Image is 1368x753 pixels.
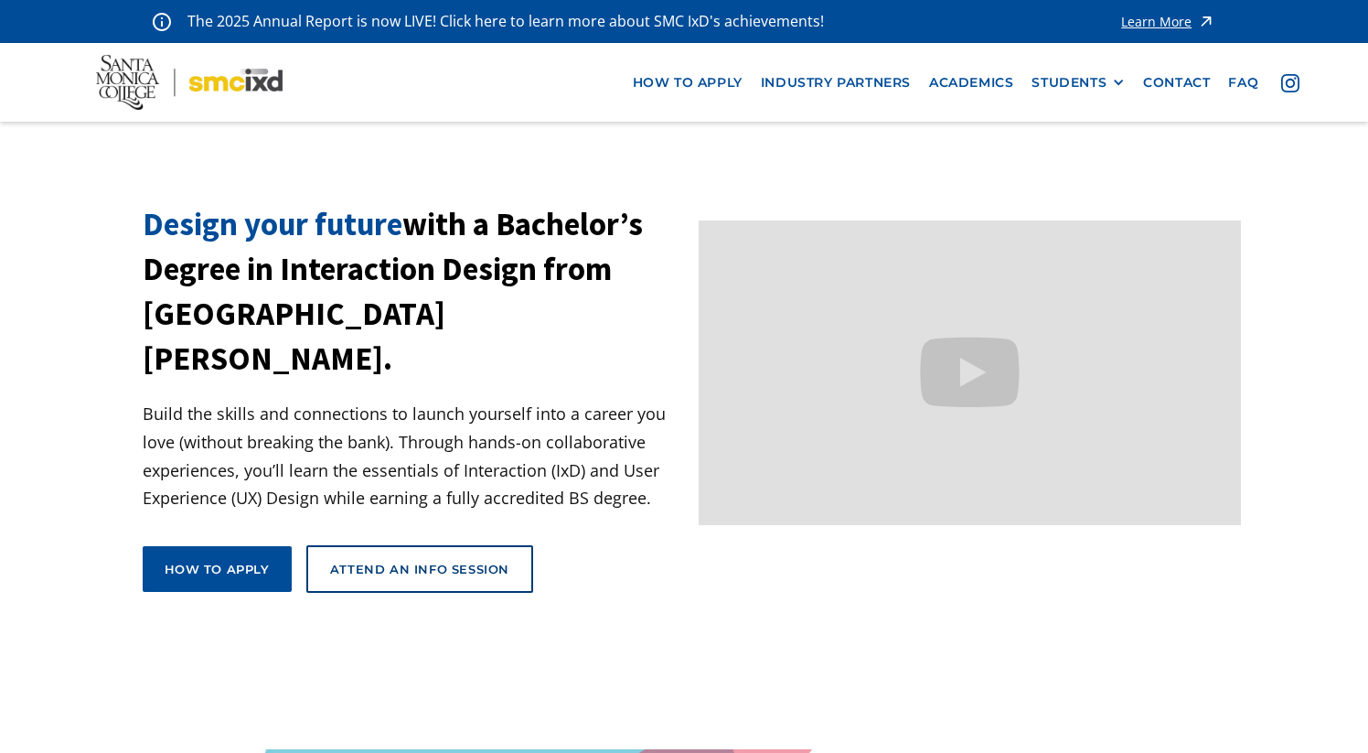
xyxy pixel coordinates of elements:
[330,561,509,577] div: Attend an Info Session
[153,12,171,31] img: icon - information - alert
[1121,9,1215,34] a: Learn More
[752,66,920,100] a: industry partners
[699,221,1241,525] iframe: Design your future with a Bachelor's Degree in Interaction Design from Santa Monica College
[143,204,402,244] span: Design your future
[1134,66,1219,100] a: contact
[143,202,685,382] h1: with a Bachelor’s Degree in Interaction Design from [GEOGRAPHIC_DATA][PERSON_NAME].
[1031,75,1125,91] div: STUDENTS
[1121,16,1192,28] div: Learn More
[1219,66,1267,100] a: faq
[1197,9,1215,34] img: icon - arrow - alert
[920,66,1022,100] a: Academics
[143,400,685,511] p: Build the skills and connections to launch yourself into a career you love (without breaking the ...
[165,561,270,577] div: How to apply
[96,55,283,110] img: Santa Monica College - SMC IxD logo
[1031,75,1106,91] div: STUDENTS
[306,545,533,593] a: Attend an Info Session
[187,9,826,34] p: The 2025 Annual Report is now LIVE! Click here to learn more about SMC IxD's achievements!
[143,546,292,592] a: How to apply
[1281,74,1299,92] img: icon - instagram
[624,66,752,100] a: how to apply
